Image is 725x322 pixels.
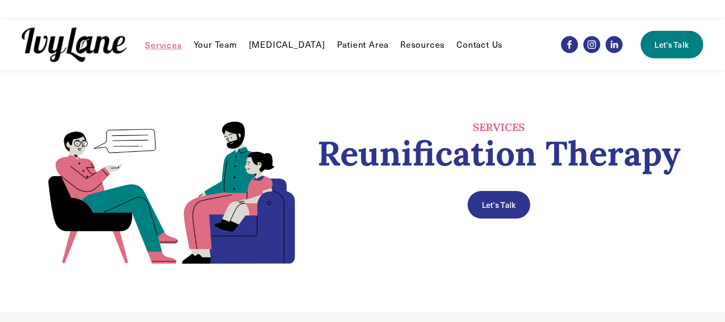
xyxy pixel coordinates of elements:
[194,38,237,51] a: Your Team
[22,28,127,62] img: Ivy Lane Counseling &mdash; Therapy that works for you
[400,38,445,51] a: folder dropdown
[641,31,703,58] a: Let's Talk
[145,39,182,50] span: Services
[317,120,681,134] h4: SERVICES
[317,134,681,173] h1: Reunification Therapy
[456,38,503,51] a: Contact Us
[468,191,530,219] a: Let's Talk
[337,38,389,51] a: Patient Area
[249,38,325,51] a: [MEDICAL_DATA]
[583,36,600,53] a: Instagram
[145,38,182,51] a: folder dropdown
[400,39,445,50] span: Resources
[561,36,578,53] a: Facebook
[606,36,623,53] a: LinkedIn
